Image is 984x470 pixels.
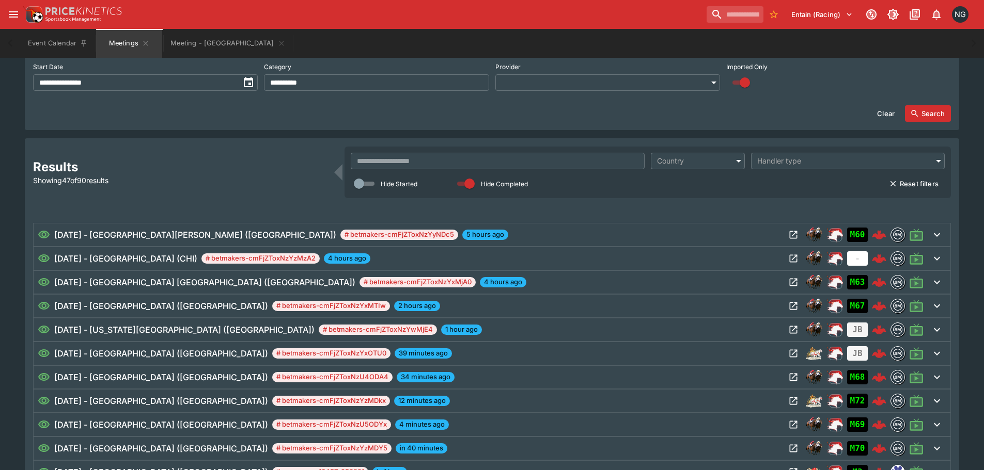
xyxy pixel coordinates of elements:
[847,299,868,313] div: Imported to Jetbet as OPEN
[785,6,859,23] button: Select Tenant
[397,372,455,382] span: 34 minutes ago
[785,440,802,457] button: Open Meeting
[38,300,50,312] svg: Visible
[891,442,904,455] img: betmakers.png
[891,370,905,384] div: betmakers
[785,298,802,314] button: Open Meeting
[360,277,476,287] span: # betmakers-cmFjZToxNzYxMjA0
[785,393,802,409] button: Open Meeting
[872,228,886,242] img: logo-cerberus--red.svg
[847,251,868,266] div: No Jetbet
[394,301,440,311] span: 2 hours ago
[54,252,197,265] h6: [DATE] - [GEOGRAPHIC_DATA] (CHI)
[847,275,868,289] div: Imported to Jetbet as OPEN
[872,417,886,432] img: logo-cerberus--red.svg
[324,253,370,264] span: 4 hours ago
[806,345,822,362] img: harness_racing.png
[239,73,258,92] button: toggle date time picker
[909,275,924,289] svg: Live
[38,347,50,360] svg: Visible
[891,394,905,408] div: betmakers
[785,321,802,338] button: Open Meeting
[806,298,822,314] img: horse_racing.png
[757,156,928,166] div: Handler type
[952,6,969,23] div: Nick Goss
[826,345,843,362] div: ParallelRacing Handler
[891,275,905,289] div: betmakers
[164,29,291,58] button: Meeting - Lingfield
[891,252,904,265] img: betmakers.png
[826,274,843,290] img: racing.png
[891,228,905,242] div: betmakers
[272,348,391,359] span: # betmakers-cmFjZToxNzYxOTU0
[272,396,390,406] span: # betmakers-cmFjZToxNzYzMDkx
[891,370,904,384] img: betmakers.png
[395,348,452,359] span: 39 minutes ago
[38,442,50,455] svg: Visible
[891,323,904,336] img: betmakers.png
[23,4,43,25] img: PriceKinetics Logo
[905,105,951,122] button: Search
[806,369,822,385] img: horse_racing.png
[441,325,482,335] span: 1 hour ago
[826,416,843,433] div: ParallelRacing Handler
[909,346,924,361] svg: Live
[806,274,822,290] img: horse_racing.png
[806,226,822,243] img: horse_racing.png
[872,299,886,313] img: logo-cerberus--red.svg
[847,441,868,456] div: Imported to Jetbet as OPEN
[54,276,355,288] h6: [DATE] - [GEOGRAPHIC_DATA] [GEOGRAPHIC_DATA] ([GEOGRAPHIC_DATA])
[826,393,843,409] div: ParallelRacing Handler
[480,277,526,287] span: 4 hours ago
[201,253,320,264] span: # betmakers-cmFjZToxNzYzMzA2
[891,347,904,360] img: betmakers.png
[891,441,905,456] div: betmakers
[826,369,843,385] div: ParallelRacing Handler
[847,370,868,384] div: Imported to Jetbet as OPEN
[272,301,390,311] span: # betmakers-cmFjZToxNzYxMTIw
[707,6,763,23] input: search
[891,275,904,289] img: betmakers.png
[785,274,802,290] button: Open Meeting
[396,443,447,453] span: in 40 minutes
[909,394,924,408] svg: Live
[726,62,768,71] p: Imported Only
[826,226,843,243] img: racing.png
[909,299,924,313] svg: Live
[826,440,843,457] img: racing.png
[909,441,924,456] svg: Live
[38,395,50,407] svg: Visible
[462,230,508,240] span: 5 hours ago
[826,345,843,362] img: racing.png
[826,416,843,433] img: racing.png
[905,5,924,24] button: Documentation
[927,5,946,24] button: Notifications
[272,443,392,453] span: # betmakers-cmFjZToxNzYzMDY5
[806,416,822,433] img: horse_racing.png
[806,250,822,267] div: horse_racing
[54,418,268,431] h6: [DATE] - [GEOGRAPHIC_DATA] ([GEOGRAPHIC_DATA])
[38,371,50,383] svg: Visible
[891,299,904,313] img: betmakers.png
[862,5,881,24] button: Connected to PK
[891,417,905,432] div: betmakers
[847,417,868,432] div: Imported to Jetbet as OPEN
[909,370,924,384] svg: Live
[826,393,843,409] img: racing.png
[54,371,268,383] h6: [DATE] - [GEOGRAPHIC_DATA] ([GEOGRAPHIC_DATA])
[909,322,924,337] svg: Live
[872,322,886,337] img: logo-cerberus--red.svg
[395,419,449,430] span: 4 minutes ago
[272,419,391,430] span: # betmakers-cmFjZToxNzU5ODYx
[826,369,843,385] img: racing.png
[54,395,268,407] h6: [DATE] - [GEOGRAPHIC_DATA] ([GEOGRAPHIC_DATA])
[826,440,843,457] div: ParallelRacing Handler
[891,299,905,313] div: betmakers
[891,418,904,431] img: betmakers.png
[45,17,101,22] img: Sportsbook Management
[340,230,458,240] span: # betmakers-cmFjZToxNzYyNDc5
[785,345,802,362] button: Open Meeting
[884,5,902,24] button: Toggle light/dark mode
[54,300,268,312] h6: [DATE] - [GEOGRAPHIC_DATA] ([GEOGRAPHIC_DATA])
[826,298,843,314] img: racing.png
